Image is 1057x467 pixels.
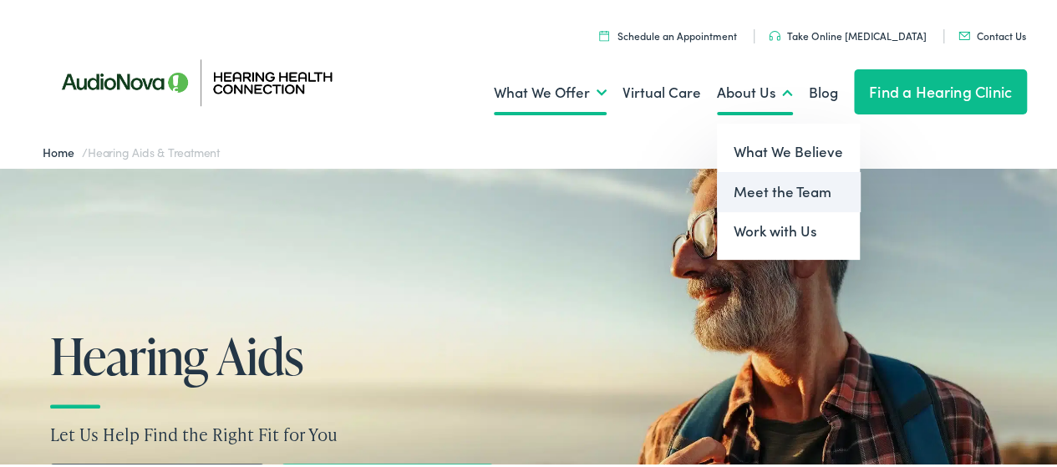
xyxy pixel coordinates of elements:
a: About Us [717,59,793,121]
a: Virtual Care [623,59,701,121]
h1: Hearing Aids [50,326,558,381]
span: / [43,141,220,158]
a: What We Offer [494,59,607,121]
img: utility icon [599,28,609,38]
a: What We Believe [717,129,860,170]
span: Hearing Aids & Treatment [88,141,220,158]
img: utility icon [769,28,780,38]
a: Home [43,141,82,158]
a: Blog [809,59,838,121]
a: Contact Us [958,26,1026,40]
a: Find a Hearing Clinic [854,67,1027,112]
a: Meet the Team [717,170,860,210]
a: Schedule an Appointment [599,26,737,40]
p: Let Us Help Find the Right Fit for You [50,419,1019,444]
a: Take Online [MEDICAL_DATA] [769,26,927,40]
a: Work with Us [717,209,860,249]
img: utility icon [958,29,970,38]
